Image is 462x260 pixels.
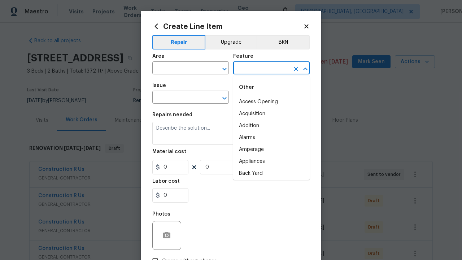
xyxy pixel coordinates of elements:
[233,120,310,132] li: Addition
[152,35,205,49] button: Repair
[233,168,310,179] li: Back Yard
[152,22,303,30] h2: Create Line Item
[219,93,230,103] button: Open
[152,112,192,117] h5: Repairs needed
[152,149,186,154] h5: Material cost
[205,35,257,49] button: Upgrade
[291,64,301,74] button: Clear
[233,96,310,108] li: Access Opening
[257,35,310,49] button: BRN
[233,132,310,144] li: Alarms
[233,79,310,96] div: Other
[233,108,310,120] li: Acquisition
[233,54,253,59] h5: Feature
[152,83,166,88] h5: Issue
[152,179,180,184] h5: Labor cost
[219,64,230,74] button: Open
[152,54,165,59] h5: Area
[233,144,310,156] li: Amperage
[233,156,310,168] li: Appliances
[152,212,170,217] h5: Photos
[233,179,310,191] li: Bands
[300,64,310,74] button: Close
